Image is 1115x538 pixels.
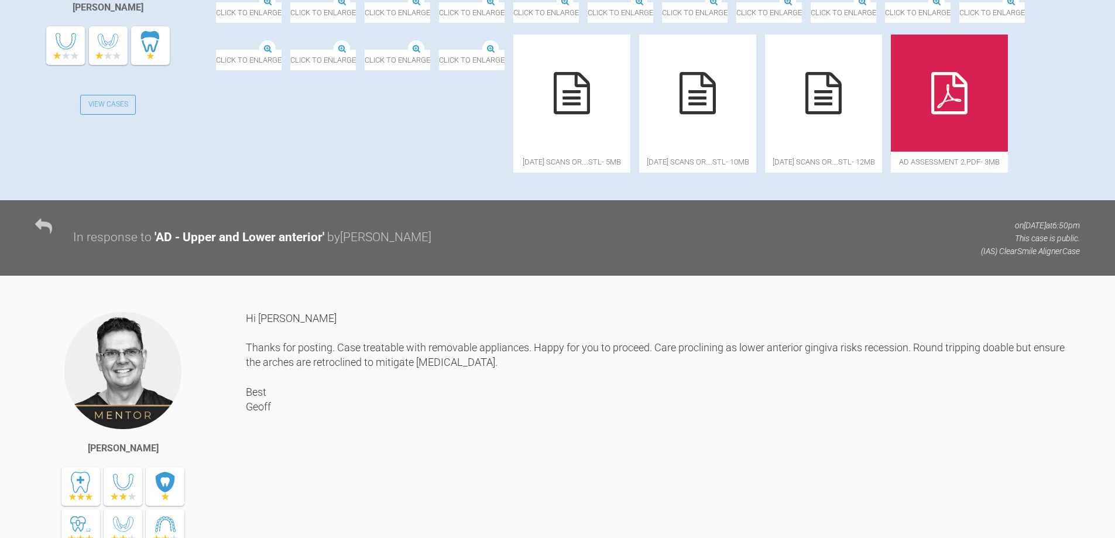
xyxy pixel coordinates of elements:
[365,2,430,23] span: Click to enlarge
[639,152,756,172] span: [DATE] scans or….stl - 10MB
[439,2,505,23] span: Click to enlarge
[365,50,430,70] span: Click to enlarge
[959,2,1025,23] span: Click to enlarge
[290,2,356,23] span: Click to enlarge
[891,152,1008,172] span: AD assessment 2.pdf - 3MB
[80,95,136,115] a: View Cases
[513,2,579,23] span: Click to enlarge
[155,228,324,248] div: ' AD - Upper and Lower anterior '
[588,2,653,23] span: Click to enlarge
[290,50,356,70] span: Click to enlarge
[216,50,282,70] span: Click to enlarge
[439,50,505,70] span: Click to enlarge
[88,441,159,456] div: [PERSON_NAME]
[765,152,882,172] span: [DATE] scans or….stl - 12MB
[513,152,630,172] span: [DATE] scans or….stl - 5MB
[981,245,1080,258] p: (IAS) ClearSmile Aligner Case
[662,2,728,23] span: Click to enlarge
[981,219,1080,232] p: on [DATE] at 6:50pm
[73,228,152,248] div: In response to
[981,232,1080,245] p: This case is public.
[216,2,282,23] span: Click to enlarge
[736,2,802,23] span: Click to enlarge
[327,228,431,248] div: by [PERSON_NAME]
[63,311,183,430] img: Geoff Stone
[811,2,876,23] span: Click to enlarge
[885,2,951,23] span: Click to enlarge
